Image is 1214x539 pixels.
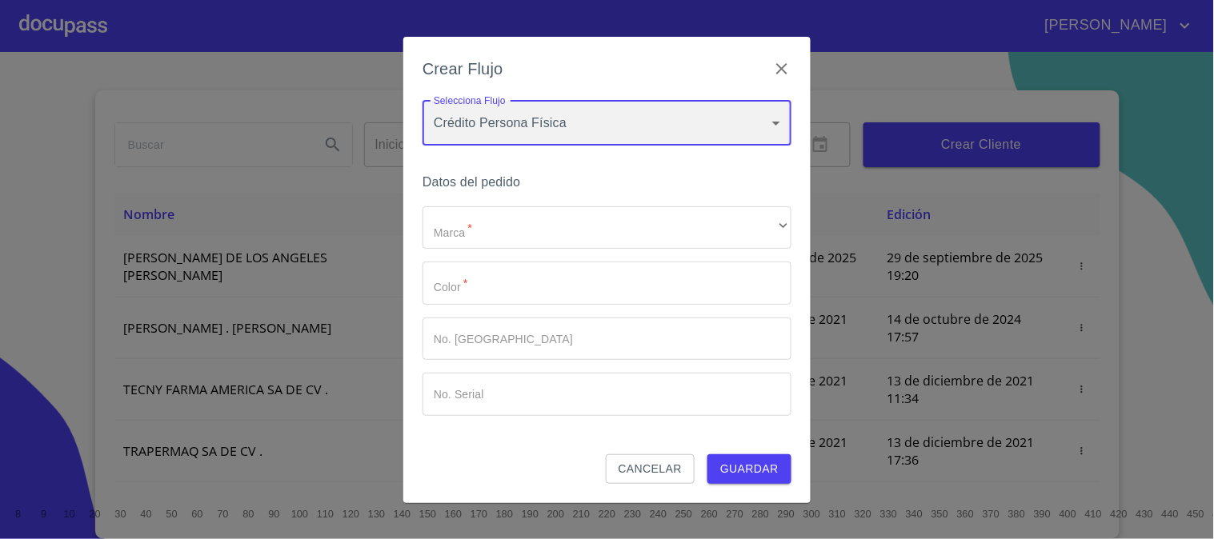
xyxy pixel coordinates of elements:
h6: Datos del pedido [423,171,791,194]
button: Guardar [707,454,791,484]
span: Cancelar [619,459,682,479]
div: ​ [423,206,791,250]
div: Crédito Persona Física [423,101,791,146]
span: Guardar [720,459,779,479]
button: Cancelar [606,454,695,484]
h6: Crear Flujo [423,56,503,82]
